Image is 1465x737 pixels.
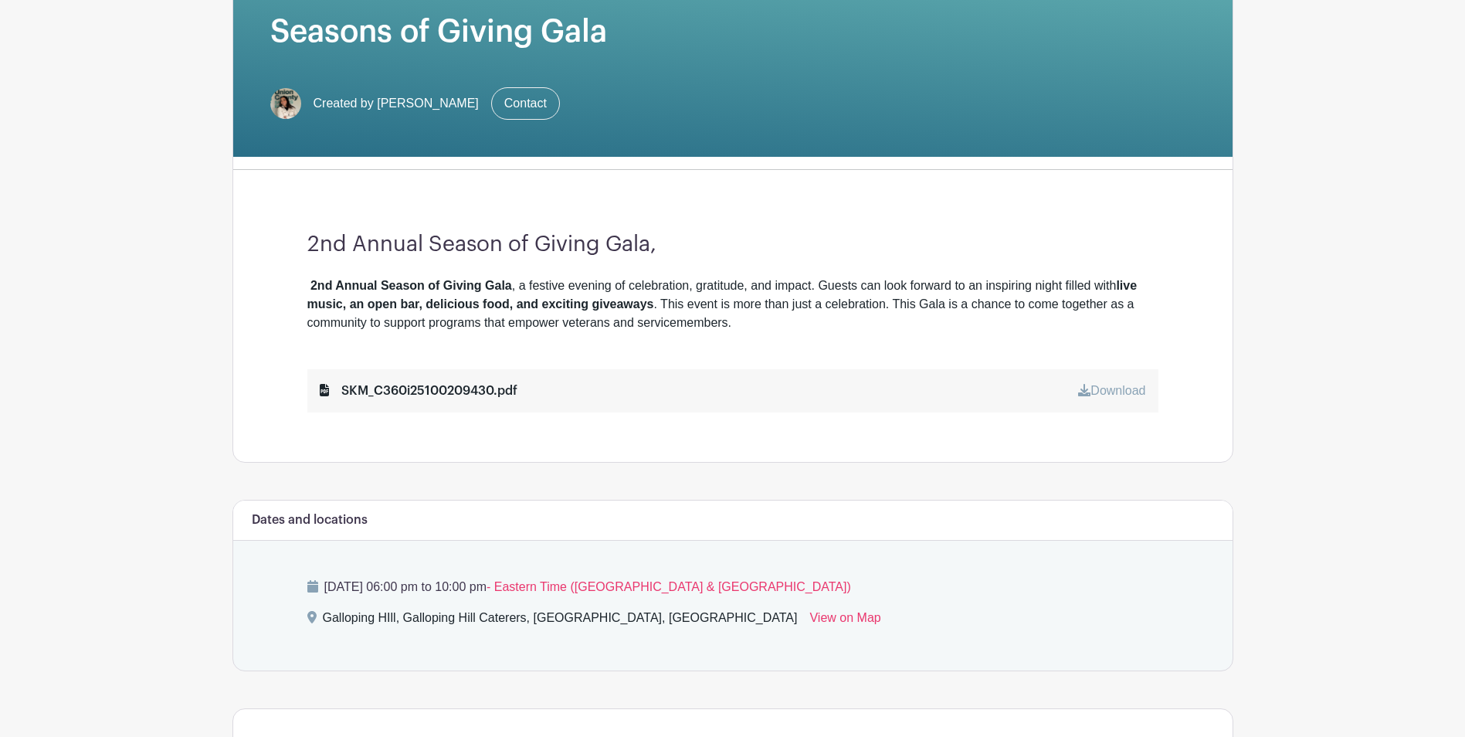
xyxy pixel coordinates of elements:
[270,88,301,119] img: otgdrts5.png
[323,609,798,633] div: Galloping HIll, Galloping Hill Caterers, [GEOGRAPHIC_DATA], [GEOGRAPHIC_DATA]
[491,87,560,120] a: Contact
[310,279,512,292] strong: 2nd Annual Season of Giving Gala
[1078,384,1145,397] a: Download
[270,13,1195,50] h1: Seasons of Giving Gala
[487,580,851,593] span: - Eastern Time ([GEOGRAPHIC_DATA] & [GEOGRAPHIC_DATA])
[320,382,517,400] div: SKM_C360i25100209430.pdf
[307,578,1158,596] p: [DATE] 06:00 pm to 10:00 pm
[307,277,1158,332] div: , a festive evening of celebration, gratitude, and impact. Guests can look forward to an inspirin...
[307,279,1138,311] strong: live music, an open bar, delicious food, and exciting giveaways
[307,232,1158,258] h3: 2nd Annual Season of Giving Gala,
[809,609,880,633] a: View on Map
[314,94,479,113] span: Created by [PERSON_NAME]
[252,513,368,528] h6: Dates and locations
